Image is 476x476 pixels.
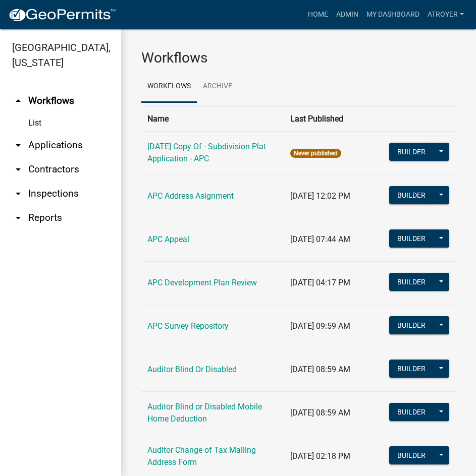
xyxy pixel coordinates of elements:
[147,142,266,163] a: [DATE] Copy Of - Subdivision Plat Application - APC
[147,234,189,244] a: APC Appeal
[290,149,341,158] span: Never published
[389,186,434,204] button: Builder
[12,95,24,107] i: arrow_drop_up
[290,408,350,418] span: [DATE] 08:59 AM
[284,106,383,131] th: Last Published
[12,212,24,224] i: arrow_drop_down
[12,188,24,200] i: arrow_drop_down
[141,106,284,131] th: Name
[389,229,434,248] button: Builder
[424,5,468,24] a: atroyer
[147,365,237,374] a: Auditor Blind Or Disabled
[290,234,350,244] span: [DATE] 07:44 AM
[141,49,456,67] h3: Workflows
[362,5,424,24] a: My Dashboard
[290,321,350,331] span: [DATE] 09:59 AM
[389,143,434,161] button: Builder
[12,163,24,175] i: arrow_drop_down
[12,139,24,151] i: arrow_drop_down
[389,446,434,464] button: Builder
[389,360,434,378] button: Builder
[197,71,238,103] a: Archive
[147,191,234,201] a: APC Address Asignment
[389,273,434,291] button: Builder
[147,445,256,467] a: Auditor Change of Tax Mailing Address Form
[290,191,350,201] span: [DATE] 12:02 PM
[290,365,350,374] span: [DATE] 08:59 AM
[332,5,362,24] a: Admin
[147,402,262,424] a: Auditor Blind or Disabled Mobile Home Deduction
[290,451,350,461] span: [DATE] 02:18 PM
[147,321,229,331] a: APC Survey Repository
[147,278,257,287] a: APC Development Plan Review
[290,278,350,287] span: [DATE] 04:17 PM
[389,316,434,334] button: Builder
[304,5,332,24] a: Home
[141,71,197,103] a: Workflows
[389,403,434,421] button: Builder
